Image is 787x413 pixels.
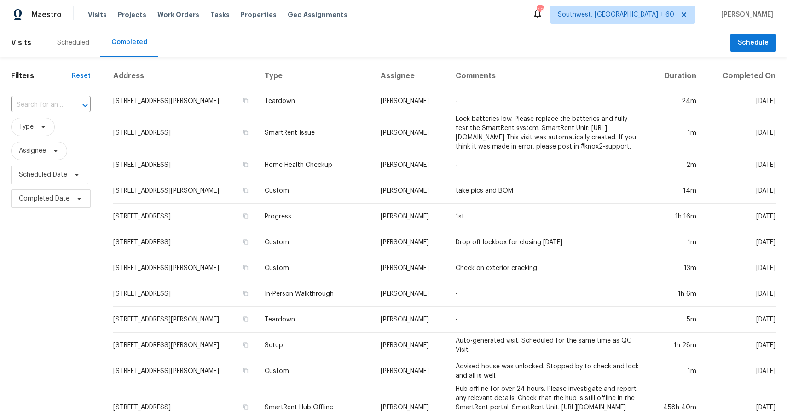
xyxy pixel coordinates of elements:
span: Projects [118,10,146,19]
span: Visits [11,33,31,53]
span: Southwest, [GEOGRAPHIC_DATA] + 60 [558,10,674,19]
td: 1h 16m [647,204,704,229]
td: [PERSON_NAME] [373,204,448,229]
td: [DATE] [704,114,776,152]
th: Completed On [704,64,776,88]
td: - [448,281,647,307]
td: [STREET_ADDRESS] [113,114,257,152]
td: [PERSON_NAME] [373,358,448,384]
td: [PERSON_NAME] [373,178,448,204]
td: Custom [257,358,373,384]
td: 14m [647,178,704,204]
td: [STREET_ADDRESS] [113,152,257,178]
td: [DATE] [704,204,776,229]
td: [PERSON_NAME] [373,229,448,255]
td: [DATE] [704,333,776,358]
td: Home Health Checkup [257,152,373,178]
span: Completed Date [19,194,69,203]
td: Auto-generated visit. Scheduled for the same time as QC Visit. [448,333,647,358]
th: Type [257,64,373,88]
button: Copy Address [242,289,250,298]
div: Completed [111,38,147,47]
span: Visits [88,10,107,19]
button: Open [79,99,92,112]
div: Reset [72,71,91,80]
td: 2m [647,152,704,178]
button: Copy Address [242,97,250,105]
td: [STREET_ADDRESS][PERSON_NAME] [113,333,257,358]
td: 5m [647,307,704,333]
button: Copy Address [242,128,250,137]
td: 1h 6m [647,281,704,307]
span: [PERSON_NAME] [718,10,773,19]
th: Duration [647,64,704,88]
td: [DATE] [704,88,776,114]
button: Copy Address [242,161,250,169]
td: Progress [257,204,373,229]
td: Advised house was unlocked. Stopped by to check and lock and all is well. [448,358,647,384]
th: Address [113,64,257,88]
td: [DATE] [704,152,776,178]
button: Copy Address [242,264,250,272]
span: Geo Assignments [288,10,347,19]
td: [PERSON_NAME] [373,114,448,152]
td: [STREET_ADDRESS][PERSON_NAME] [113,255,257,281]
td: [STREET_ADDRESS][PERSON_NAME] [113,307,257,333]
td: Lock batteries low. Please replace the batteries and fully test the SmartRent system. SmartRent U... [448,114,647,152]
td: [PERSON_NAME] [373,333,448,358]
span: Type [19,122,34,132]
td: Teardown [257,307,373,333]
td: - [448,152,647,178]
td: Custom [257,255,373,281]
td: [STREET_ADDRESS][PERSON_NAME] [113,358,257,384]
td: [STREET_ADDRESS][PERSON_NAME] [113,88,257,114]
td: Teardown [257,88,373,114]
div: 499 [537,6,543,15]
td: 24m [647,88,704,114]
td: [DATE] [704,358,776,384]
td: Setup [257,333,373,358]
button: Copy Address [242,212,250,220]
th: Assignee [373,64,448,88]
td: 1m [647,358,704,384]
td: In-Person Walkthrough [257,281,373,307]
button: Copy Address [242,367,250,375]
button: Copy Address [242,238,250,246]
button: Schedule [730,34,776,52]
span: Assignee [19,146,46,155]
th: Comments [448,64,647,88]
td: [DATE] [704,178,776,204]
td: [PERSON_NAME] [373,255,448,281]
td: 1st [448,204,647,229]
td: 1m [647,114,704,152]
div: Scheduled [57,38,89,47]
span: Schedule [738,37,769,49]
td: Check on exterior cracking [448,255,647,281]
button: Copy Address [242,403,250,411]
td: Custom [257,178,373,204]
td: [PERSON_NAME] [373,152,448,178]
td: Drop off lockbox for closing [DATE] [448,229,647,255]
td: [STREET_ADDRESS] [113,204,257,229]
button: Copy Address [242,186,250,195]
td: [DATE] [704,307,776,333]
td: take pics and BOM [448,178,647,204]
td: 1h 28m [647,333,704,358]
td: 1m [647,229,704,255]
span: Tasks [210,11,230,18]
td: [STREET_ADDRESS] [113,229,257,255]
td: SmartRent Issue [257,114,373,152]
span: Properties [241,10,277,19]
td: - [448,307,647,333]
td: [STREET_ADDRESS] [113,281,257,307]
td: - [448,88,647,114]
td: Custom [257,229,373,255]
td: [DATE] [704,255,776,281]
td: 13m [647,255,704,281]
td: [PERSON_NAME] [373,281,448,307]
h1: Filters [11,71,72,80]
button: Copy Address [242,341,250,349]
td: [DATE] [704,281,776,307]
td: [DATE] [704,229,776,255]
td: [PERSON_NAME] [373,307,448,333]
